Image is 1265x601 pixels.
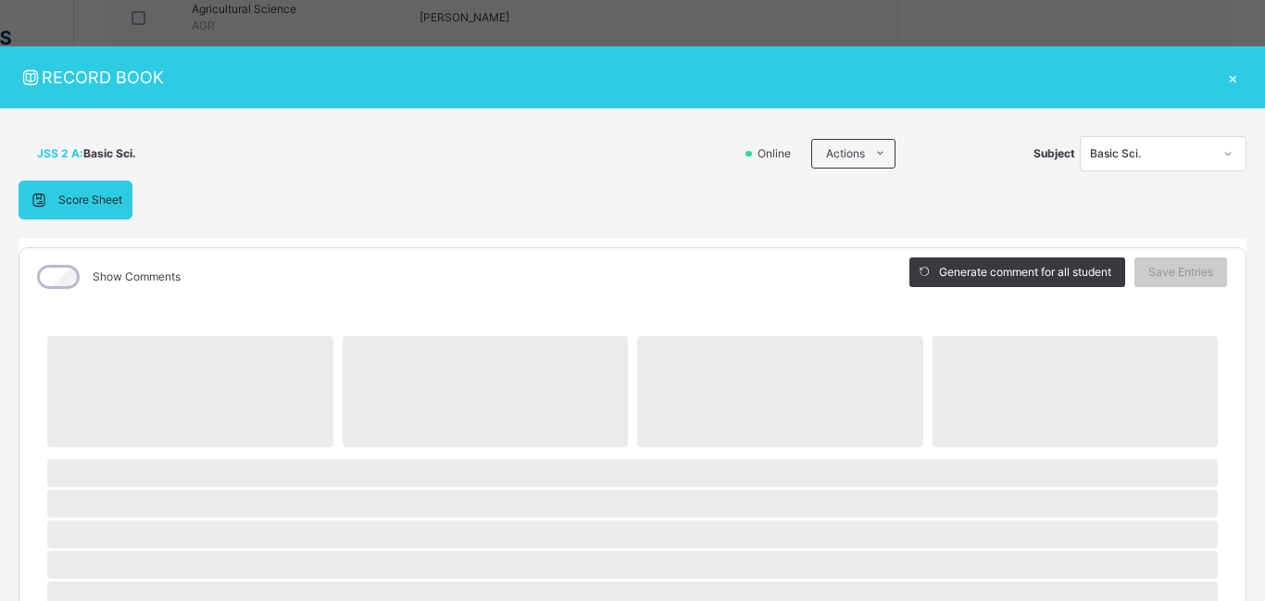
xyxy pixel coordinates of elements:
span: Subject [1033,145,1075,162]
span: RECORD BOOK [19,65,1219,90]
span: Save Entries [1148,264,1213,281]
div: Basic Sci. [1090,145,1212,162]
span: ‌ [343,336,629,447]
span: Score Sheet [58,192,122,208]
span: Actions [826,145,865,162]
span: ‌ [47,336,333,447]
span: ‌ [933,336,1219,447]
span: JSS 2 A : [37,145,83,162]
span: Basic Sci. [83,145,136,162]
div: × [1219,65,1246,90]
span: ‌ [47,551,1218,579]
label: Show Comments [93,269,181,285]
span: ‌ [47,520,1218,548]
span: ‌ [47,490,1218,518]
span: Generate comment for all student [939,264,1111,281]
span: Online [756,145,802,162]
span: ‌ [637,336,923,447]
span: ‌ [47,459,1218,487]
